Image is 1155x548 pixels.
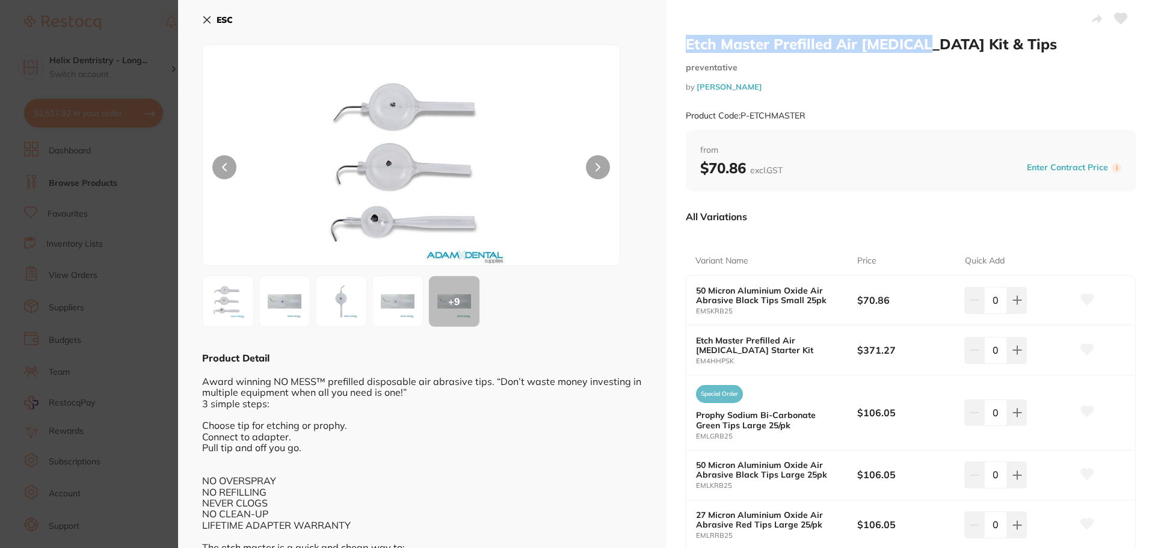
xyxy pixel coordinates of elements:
img: QjI1LmpwZw [319,280,363,323]
b: Product Detail [202,352,269,364]
b: Etch Master Prefilled Air [MEDICAL_DATA] Starter Kit [696,336,841,355]
div: + 9 [429,276,479,327]
b: ESC [217,14,233,25]
p: All Variations [686,211,747,223]
small: EMSKRB25 [696,307,857,315]
img: SE1BU1RFUi5qcGc [206,280,250,323]
img: SE1BU1RFUi5qcGc [286,75,537,265]
p: Price [857,255,876,267]
span: Special Order [696,385,743,403]
small: EMLRRB25 [696,532,857,540]
img: QjI1LmpwZw [376,280,419,323]
b: $106.05 [857,468,954,481]
small: EMLKRB25 [696,482,857,490]
small: EMLGRB25 [696,433,857,440]
b: $106.05 [857,518,954,531]
small: by [686,82,1136,91]
b: 27 Micron Aluminium Oxide Air Abrasive Red Tips Large 25/pk [696,510,841,529]
button: +9 [428,276,480,327]
p: Variant Name [695,255,748,267]
p: Quick Add [965,255,1005,267]
button: Enter Contract Price [1023,162,1112,173]
b: $70.86 [700,159,783,177]
button: ESC [202,10,233,30]
span: from [700,144,1121,156]
small: preventative [686,63,1136,73]
b: $106.05 [857,406,954,419]
a: [PERSON_NAME] [697,82,762,91]
b: $70.86 [857,294,954,307]
small: Product Code: P-ETCHMASTER [686,111,805,121]
b: Prophy Sodium Bi-Carbonate Green Tips Large 25/pk [696,410,841,429]
h2: Etch Master Prefilled Air [MEDICAL_DATA] Kit & Tips [686,35,1136,53]
b: $371.27 [857,343,954,357]
b: 50 Micron Aluminium Oxide Air Abrasive Black Tips Large 25pk [696,460,841,479]
img: QjI1LmpwZw [263,280,306,323]
b: 50 Micron Aluminium Oxide Air Abrasive Black Tips Small 25pk [696,286,841,305]
small: EM4HHPSK [696,357,857,365]
label: i [1112,163,1121,173]
span: excl. GST [750,165,783,176]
